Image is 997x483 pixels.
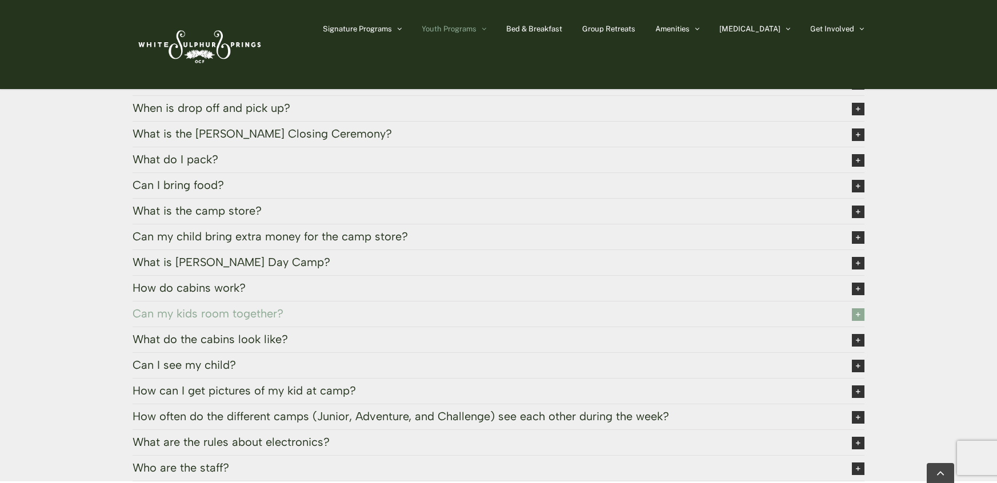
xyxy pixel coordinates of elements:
a: What is the [PERSON_NAME] Closing Ceremony? [133,122,864,147]
a: What is [PERSON_NAME] Day Camp? [133,250,864,275]
span: What do I pack? [133,153,834,166]
span: What do the cabins look like? [133,333,834,345]
a: How do cabins work? [133,276,864,301]
a: Can I see my child? [133,353,864,378]
span: How can I get pictures of my kid at camp? [133,384,834,397]
a: How can I get pictures of my kid at camp? [133,379,864,404]
span: How often do the different camps (Junior, Adventure, and Challenge) see each other during the week? [133,410,834,422]
span: Bed & Breakfast [507,25,563,33]
span: Group Retreats [583,25,636,33]
a: Who are the staff? [133,456,864,481]
span: Who are the staff? [133,461,834,474]
a: Can I bring food? [133,173,864,198]
span: [MEDICAL_DATA] [720,25,781,33]
span: When is drop off and pick up? [133,102,834,114]
span: Amenities [656,25,690,33]
span: What are the rules about electronics? [133,436,834,448]
a: Can my kids room together? [133,301,864,327]
a: How often do the different camps (Junior, Adventure, and Challenge) see each other during the week? [133,404,864,429]
span: Signature Programs [323,25,393,33]
span: Get Involved [811,25,855,33]
span: Can I see my child? [133,359,834,371]
span: Can my kids room together? [133,307,834,320]
span: What is the [PERSON_NAME] Closing Ceremony? [133,127,834,140]
a: What do the cabins look like? [133,327,864,352]
span: How do cabins work? [133,281,834,294]
a: What do I pack? [133,147,864,172]
span: Youth Programs [422,25,477,33]
span: Can I bring food? [133,179,834,191]
a: What is the camp store? [133,199,864,224]
img: White Sulphur Springs Logo [133,18,265,71]
a: What are the rules about electronics? [133,430,864,455]
span: What is the camp store? [133,204,834,217]
span: What is [PERSON_NAME] Day Camp? [133,256,834,268]
span: Can my child bring extra money for the camp store? [133,230,834,243]
a: Can my child bring extra money for the camp store? [133,224,864,249]
a: When is drop off and pick up? [133,96,864,121]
